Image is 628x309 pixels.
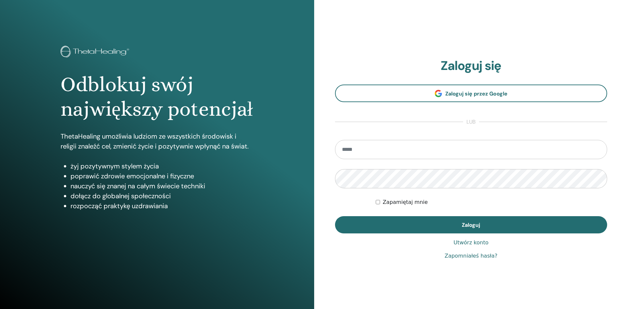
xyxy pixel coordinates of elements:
li: nauczyć się znanej na całym świecie techniki [71,181,253,191]
span: lub [463,118,479,126]
a: Zapomniałeś hasła? [445,252,498,260]
li: żyj pozytywnym stylem życia [71,161,253,171]
a: Utwórz konto [454,239,489,247]
h1: Odblokuj swój największy potencjał [61,72,253,122]
button: Zaloguj [335,216,607,233]
label: Zapamiętaj mnie [383,198,428,206]
span: Zaloguj się przez Google [445,90,507,97]
span: Zaloguj [462,221,480,228]
li: rozpocząć praktykę uzdrawiania [71,201,253,211]
h2: Zaloguj się [335,58,607,74]
li: dołącz do globalnej społeczności [71,191,253,201]
li: poprawić zdrowie emocjonalne i fizyczne [71,171,253,181]
a: Zaloguj się przez Google [335,85,607,102]
div: Keep me authenticated indefinitely or until I manually logout [376,198,607,206]
p: ThetaHealing umożliwia ludziom ze wszystkich środowisk i religii znaleźć cel, zmienić życie i poz... [61,131,253,151]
